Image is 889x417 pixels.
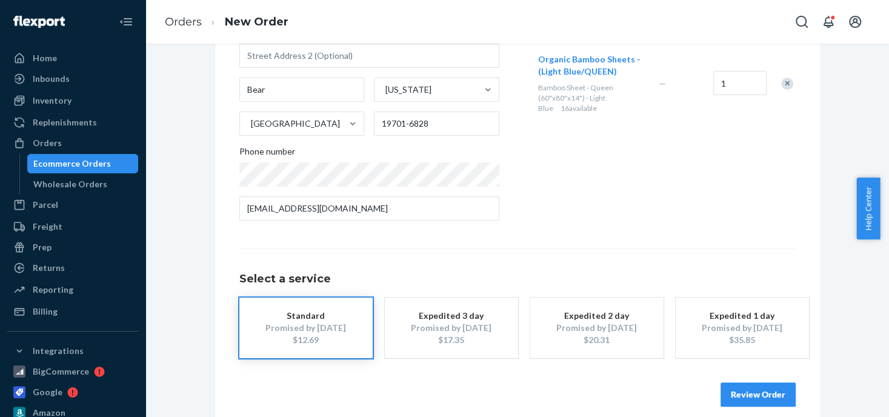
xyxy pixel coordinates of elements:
a: Home [7,48,138,68]
a: Replenishments [7,113,138,132]
button: Organic Bamboo Sheets - (Light Blue/QUEEN) [538,53,644,78]
span: Bamboo Sheet - Queen (60"x80"x14") - Light Blue [538,83,613,113]
input: Street Address 2 (Optional) [239,44,499,68]
button: StandardPromised by [DATE]$12.69 [239,298,373,358]
div: Inventory [33,95,72,107]
button: Integrations [7,341,138,361]
button: Review Order [721,382,796,407]
button: Expedited 2 dayPromised by [DATE]$20.31 [530,298,664,358]
div: Reporting [33,284,73,296]
a: Inventory [7,91,138,110]
div: Expedited 2 day [548,310,645,322]
button: Expedited 3 dayPromised by [DATE]$17.35 [385,298,518,358]
button: Open account menu [843,10,867,34]
a: Reporting [7,280,138,299]
div: [US_STATE] [385,84,431,96]
a: Freight [7,217,138,236]
div: Promised by [DATE] [258,322,355,334]
div: $17.35 [403,334,500,346]
h1: Select a service [239,273,796,285]
a: Ecommerce Orders [27,154,139,173]
div: Google [33,386,62,398]
span: Phone number [239,145,295,162]
a: Billing [7,302,138,321]
a: New Order [225,15,288,28]
span: Organic Bamboo Sheets - (Light Blue/QUEEN) [538,54,641,76]
input: [US_STATE] [384,84,385,96]
div: Replenishments [33,116,97,128]
input: Quantity [713,71,767,95]
div: Ecommerce Orders [33,158,111,170]
a: Returns [7,258,138,278]
a: Orders [7,133,138,153]
input: Email (Only Required for International) [239,196,499,221]
div: Standard [258,310,355,322]
input: City [239,78,365,102]
div: Billing [33,305,58,318]
a: Prep [7,238,138,257]
a: Parcel [7,195,138,215]
button: Close Navigation [114,10,138,34]
div: Promised by [DATE] [403,322,500,334]
div: Orders [33,137,62,149]
div: Promised by [DATE] [694,322,791,334]
button: Help Center [856,178,880,239]
ol: breadcrumbs [155,4,298,40]
div: Remove Item [781,78,793,90]
input: [GEOGRAPHIC_DATA] [250,118,251,130]
button: Open Search Box [790,10,814,34]
div: $20.31 [548,334,645,346]
div: Expedited 1 day [694,310,791,322]
a: Google [7,382,138,402]
div: BigCommerce [33,365,89,378]
button: Expedited 1 dayPromised by [DATE]$35.85 [676,298,809,358]
button: Open notifications [816,10,841,34]
div: Inbounds [33,73,70,85]
div: Freight [33,221,62,233]
div: Home [33,52,57,64]
a: Orders [165,15,202,28]
div: Parcel [33,199,58,211]
div: $35.85 [694,334,791,346]
div: Prep [33,241,52,253]
a: Inbounds [7,69,138,88]
div: $12.69 [258,334,355,346]
div: [GEOGRAPHIC_DATA] [251,118,340,130]
input: ZIP Code [374,112,499,136]
a: Wholesale Orders [27,175,139,194]
span: 16 available [561,104,597,113]
a: BigCommerce [7,362,138,381]
div: Integrations [33,345,84,357]
div: Expedited 3 day [403,310,500,322]
div: Wholesale Orders [33,178,107,190]
div: Promised by [DATE] [548,322,645,334]
span: Support [24,8,68,19]
img: Flexport logo [13,16,65,28]
span: — [659,78,666,88]
div: Returns [33,262,65,274]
